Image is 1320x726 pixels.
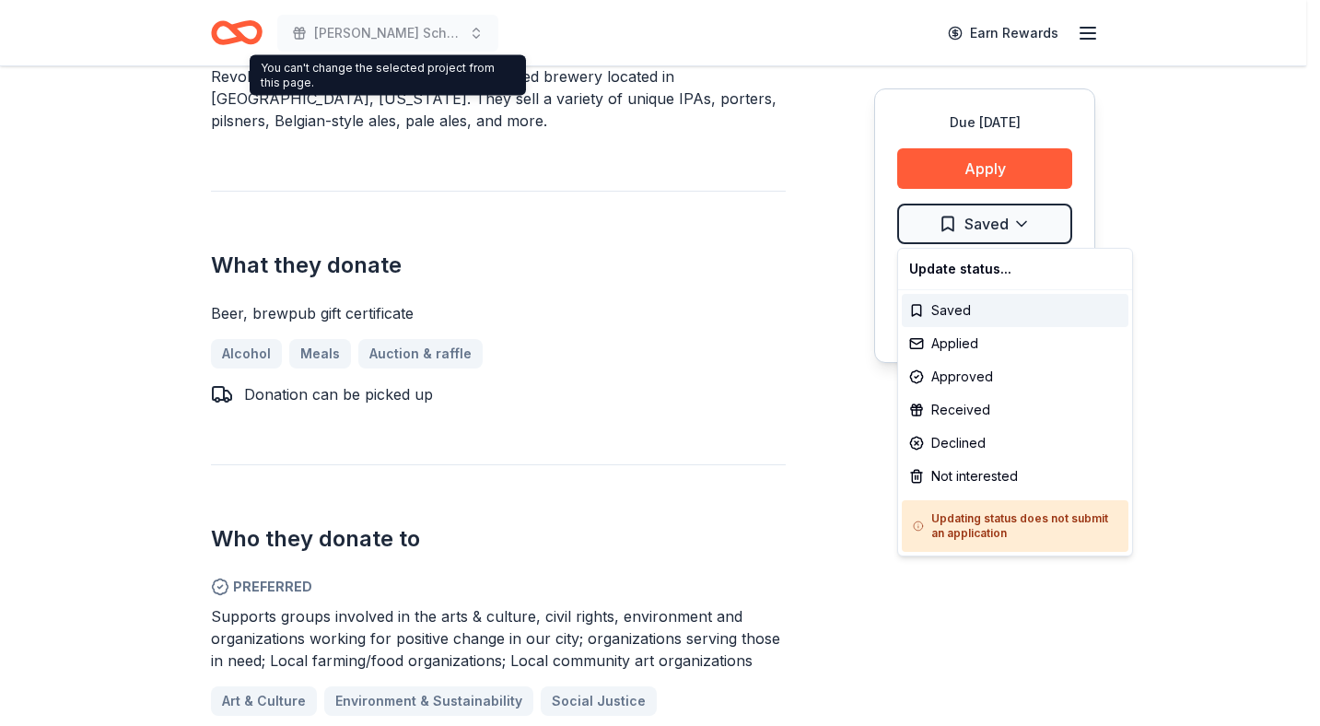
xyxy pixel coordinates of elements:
div: Saved [902,294,1128,327]
div: Declined [902,427,1128,460]
div: Approved [902,360,1128,393]
div: Not interested [902,460,1128,493]
div: Received [902,393,1128,427]
div: Update status... [902,252,1128,286]
div: Applied [902,327,1128,360]
span: [PERSON_NAME] Scholarship Fundraiser [314,22,461,44]
h5: Updating status does not submit an application [913,511,1117,541]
